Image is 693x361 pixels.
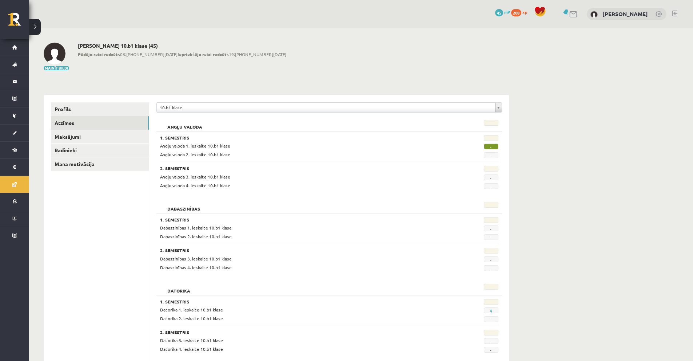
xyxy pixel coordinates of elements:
span: - [484,183,498,189]
a: Maksājumi [51,130,149,144]
span: - [484,225,498,231]
h3: 2. Semestris [160,248,440,253]
a: [PERSON_NAME] [602,10,648,17]
a: Mana motivācija [51,157,149,171]
span: Datorika 2. ieskaite 10.b1 klase [160,315,223,321]
h3: 2. Semestris [160,330,440,335]
span: 10.b1 klase [160,103,492,112]
span: Dabaszinības 3. ieskaite 10.b1 klase [160,256,232,262]
span: - [484,152,498,158]
span: Dabaszinības 1. ieskaite 10.b1 klase [160,225,232,231]
button: Mainīt bildi [44,66,69,70]
span: 45 [495,9,503,16]
a: 45 mP [495,9,510,15]
a: Rīgas 1. Tālmācības vidusskola [8,13,29,31]
b: Pēdējo reizi redzēts [78,51,120,57]
a: 10.b1 klase [157,103,502,112]
img: Stepans Grigorjevs [590,11,598,18]
span: - [484,316,498,322]
span: Angļu valoda 4. ieskaite 10.b1 klase [160,183,230,188]
span: Dabaszinības 4. ieskaite 10.b1 klase [160,264,232,270]
h2: Datorika [160,284,198,291]
span: mP [504,9,510,15]
a: 208 xp [511,9,531,15]
span: Angļu valoda 2. ieskaite 10.b1 klase [160,152,230,157]
span: Datorika 4. ieskaite 10.b1 klase [160,346,223,352]
h3: 2. Semestris [160,166,440,171]
a: Radinieki [51,144,149,157]
span: Dabaszinības 2. ieskaite 10.b1 klase [160,234,232,239]
span: Datorika 1. ieskaite 10.b1 klase [160,307,223,313]
span: - [484,256,498,262]
span: - [484,265,498,271]
span: 208 [511,9,521,16]
span: - [484,174,498,180]
span: - [484,144,498,149]
a: 4 [490,308,492,314]
span: 08:[PHONE_NUMBER][DATE] 19:[PHONE_NUMBER][DATE] [78,51,286,58]
a: Profils [51,102,149,116]
span: Angļu valoda 3. ieskaite 10.b1 klase [160,174,230,180]
h2: Dabaszinības [160,202,207,209]
a: Atzīmes [51,116,149,130]
span: - [484,347,498,353]
span: Angļu valoda 1. ieskaite 10.b1 klase [160,143,230,149]
span: - [484,234,498,240]
span: - [484,338,498,344]
h2: [PERSON_NAME] 10.b1 klase (45) [78,43,286,49]
b: Iepriekšējo reizi redzēts [178,51,229,57]
h3: 1. Semestris [160,217,440,222]
h2: Angļu valoda [160,120,210,127]
span: Datorika 3. ieskaite 10.b1 klase [160,337,223,343]
h3: 1. Semestris [160,299,440,304]
span: xp [522,9,527,15]
img: Stepans Grigorjevs [44,43,65,64]
h3: 1. Semestris [160,135,440,140]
